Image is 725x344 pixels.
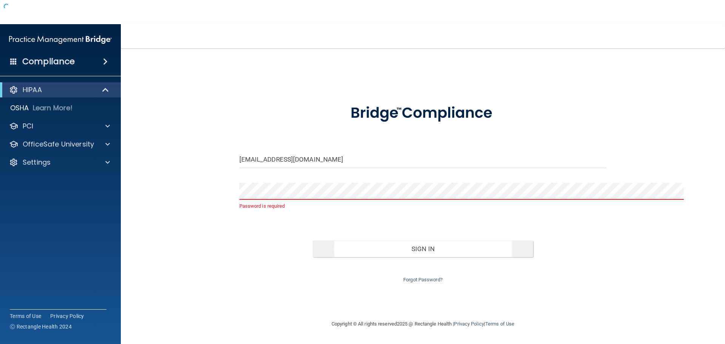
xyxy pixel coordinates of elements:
[335,94,511,133] img: bridge_compliance_login_screen.278c3ca4.svg
[285,312,561,336] div: Copyright © All rights reserved 2025 @ Rectangle Health | |
[485,321,514,327] a: Terms of Use
[22,56,75,67] h4: Compliance
[10,312,41,320] a: Terms of Use
[9,158,110,167] a: Settings
[454,321,484,327] a: Privacy Policy
[23,85,42,94] p: HIPAA
[9,140,110,149] a: OfficeSafe University
[403,277,443,282] a: Forgot Password?
[50,312,84,320] a: Privacy Policy
[313,241,533,257] button: Sign In
[23,122,33,131] p: PCI
[9,122,110,131] a: PCI
[239,151,607,168] input: Email
[10,103,29,113] p: OSHA
[23,140,94,149] p: OfficeSafe University
[33,103,73,113] p: Learn More!
[594,290,716,321] iframe: Drift Widget Chat Controller
[23,158,51,167] p: Settings
[10,323,72,330] span: Ⓒ Rectangle Health 2024
[9,85,110,94] a: HIPAA
[239,202,607,211] p: Password is required
[9,32,112,47] img: PMB logo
